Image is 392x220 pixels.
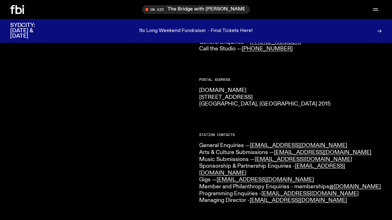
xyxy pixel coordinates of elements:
[255,157,352,162] a: [EMAIL_ADDRESS][DOMAIN_NAME]
[217,177,314,183] a: [EMAIL_ADDRESS][DOMAIN_NAME]
[199,87,382,108] p: [DOMAIN_NAME] [STREET_ADDRESS] [GEOGRAPHIC_DATA], [GEOGRAPHIC_DATA] 2015
[261,191,359,197] a: [EMAIL_ADDRESS][DOMAIN_NAME]
[329,184,381,190] a: @[DOMAIN_NAME]
[242,46,293,52] a: [PHONE_NUMBER]
[10,23,51,39] h3: SYDCITY: [DATE] & [DATE]
[139,28,253,34] p: fbi Long Weekend Fundraiser - Final Tickets Here!
[274,150,371,155] a: [EMAIL_ADDRESS][DOMAIN_NAME]
[250,39,301,45] a: [PHONE_NUMBER]
[250,197,347,203] a: [EMAIL_ADDRESS][DOMAIN_NAME]
[250,143,347,148] a: [EMAIL_ADDRESS][DOMAIN_NAME]
[199,133,382,137] h2: Station Contacts
[199,78,382,81] h2: Postal Address
[142,5,250,14] button: On AirThe Bridge with [PERSON_NAME]
[199,163,345,176] a: [EMAIL_ADDRESS][DOMAIN_NAME]
[199,142,382,204] p: General Enquiries — Arts & Culture Submissions — Music Submissions — Sponsorship & Partnership En...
